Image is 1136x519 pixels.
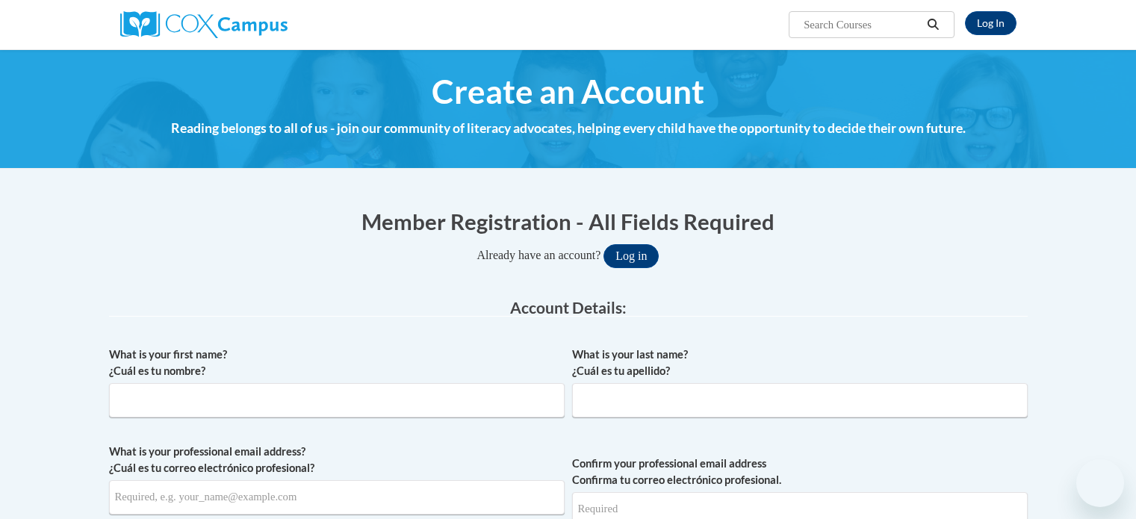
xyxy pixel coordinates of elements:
input: Metadata input [109,480,565,515]
h4: Reading belongs to all of us - join our community of literacy advocates, helping every child have... [109,119,1028,138]
span: Create an Account [432,72,704,111]
button: Search [922,16,944,34]
a: Log In [965,11,1016,35]
label: What is your last name? ¿Cuál es tu apellido? [572,346,1028,379]
span: Account Details: [510,298,627,317]
label: Confirm your professional email address Confirma tu correo electrónico profesional. [572,456,1028,488]
img: Cox Campus [120,11,288,38]
button: Log in [603,244,659,268]
label: What is your first name? ¿Cuál es tu nombre? [109,346,565,379]
iframe: Button to launch messaging window [1076,459,1124,507]
input: Metadata input [109,383,565,417]
span: Already have an account? [477,249,601,261]
input: Metadata input [572,383,1028,417]
label: What is your professional email address? ¿Cuál es tu correo electrónico profesional? [109,444,565,476]
input: Search Courses [802,16,922,34]
h1: Member Registration - All Fields Required [109,206,1028,237]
